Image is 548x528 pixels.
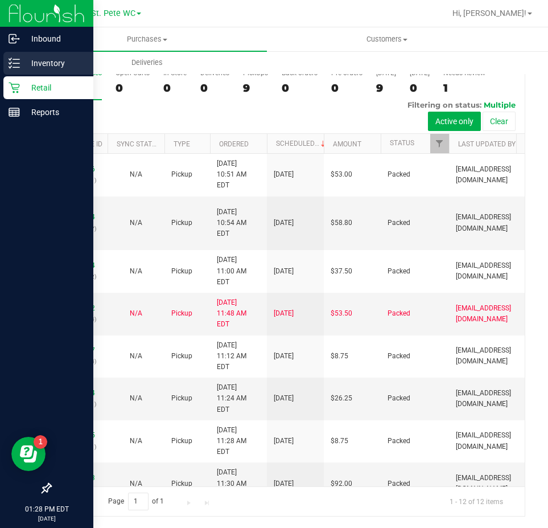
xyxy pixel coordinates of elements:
[130,480,142,488] span: Not Applicable
[217,207,260,240] span: [DATE] 10:54 AM EDT
[34,435,47,449] iframe: Resource center unread badge
[267,27,506,51] a: Customers
[430,134,449,153] a: Filter
[267,34,506,44] span: Customers
[171,218,192,228] span: Pickup
[217,297,260,330] span: [DATE] 11:48 AM EDT
[130,393,142,404] button: N/A
[9,58,20,69] inline-svg: Inventory
[171,351,192,362] span: Pickup
[217,340,260,373] span: [DATE] 11:12 AM EDT
[171,266,192,277] span: Pickup
[130,267,142,275] span: Not Applicable
[130,394,142,402] span: Not Applicable
[274,308,294,319] span: [DATE]
[130,351,142,362] button: N/A
[331,351,348,362] span: $8.75
[390,139,414,147] a: Status
[130,308,142,319] button: N/A
[5,504,88,514] p: 01:28 PM EDT
[274,218,294,228] span: [DATE]
[458,140,516,148] a: Last Updated By
[27,34,267,44] span: Purchases
[217,255,260,288] span: [DATE] 11:00 AM EDT
[20,56,88,70] p: Inventory
[5,514,88,523] p: [DATE]
[217,467,260,500] span: [DATE] 11:30 AM EDT
[407,100,481,109] span: Filtering on status:
[130,169,142,180] button: N/A
[331,478,352,489] span: $92.00
[217,425,260,458] span: [DATE] 11:28 AM EDT
[274,393,294,404] span: [DATE]
[200,81,229,95] div: 0
[274,478,294,489] span: [DATE]
[171,436,192,447] span: Pickup
[20,105,88,119] p: Reports
[274,351,294,362] span: [DATE]
[410,81,430,95] div: 0
[174,140,190,148] a: Type
[98,493,174,510] span: Page of 1
[130,170,142,178] span: Not Applicable
[27,27,267,51] a: Purchases
[331,393,352,404] span: $26.25
[171,308,192,319] span: Pickup
[130,478,142,489] button: N/A
[376,81,396,95] div: 9
[331,266,352,277] span: $37.50
[9,33,20,44] inline-svg: Inbound
[171,393,192,404] span: Pickup
[484,100,516,109] span: Multiple
[331,169,352,180] span: $53.00
[276,140,328,148] a: Scheduled
[243,81,268,95] div: 9
[130,309,142,317] span: Not Applicable
[11,437,46,471] iframe: Resource center
[130,436,142,447] button: N/A
[171,169,192,180] span: Pickup
[130,219,142,227] span: Not Applicable
[388,266,410,277] span: Packed
[388,169,410,180] span: Packed
[331,436,348,447] span: $8.75
[483,112,516,131] button: Clear
[117,140,160,148] a: Sync Status
[274,436,294,447] span: [DATE]
[274,266,294,277] span: [DATE]
[27,51,267,75] a: Deliveries
[217,382,260,415] span: [DATE] 11:24 AM EDT
[440,493,512,510] span: 1 - 12 of 12 items
[130,218,142,228] button: N/A
[130,437,142,445] span: Not Applicable
[116,81,150,95] div: 0
[9,107,20,118] inline-svg: Reports
[20,81,88,95] p: Retail
[130,352,142,360] span: Not Applicable
[91,9,135,18] span: St. Pete WC
[388,308,410,319] span: Packed
[388,218,410,228] span: Packed
[20,32,88,46] p: Inbound
[333,140,361,148] a: Amount
[9,82,20,93] inline-svg: Retail
[130,266,142,277] button: N/A
[388,436,410,447] span: Packed
[428,112,481,131] button: Active only
[163,81,187,95] div: 0
[388,351,410,362] span: Packed
[331,218,352,228] span: $58.80
[219,140,249,148] a: Ordered
[128,493,149,510] input: 1
[388,478,410,489] span: Packed
[116,58,178,68] span: Deliveries
[452,9,526,18] span: Hi, [PERSON_NAME]!
[217,158,260,191] span: [DATE] 10:51 AM EDT
[388,393,410,404] span: Packed
[331,81,362,95] div: 0
[171,478,192,489] span: Pickup
[331,308,352,319] span: $53.50
[443,81,485,95] div: 1
[282,81,318,95] div: 0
